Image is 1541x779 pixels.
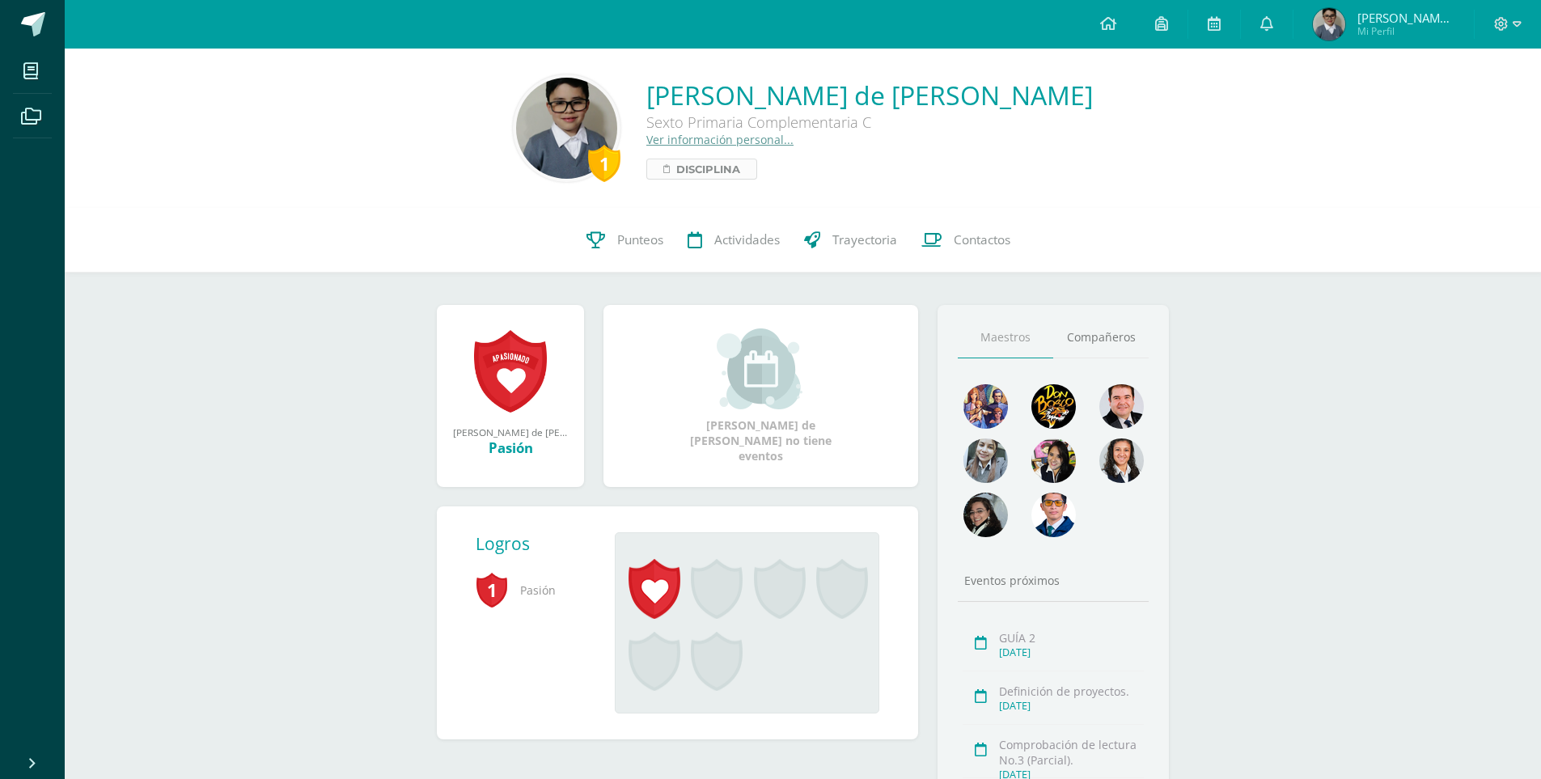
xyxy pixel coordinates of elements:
[832,231,897,248] span: Trayectoria
[476,571,508,608] span: 1
[963,493,1008,537] img: 6377130e5e35d8d0020f001f75faf696.png
[963,438,1008,483] img: 45bd7986b8947ad7e5894cbc9b781108.png
[958,573,1149,588] div: Eventos próximos
[717,328,805,409] img: event_small.png
[617,231,663,248] span: Punteos
[1099,384,1144,429] img: 79570d67cb4e5015f1d97fde0ec62c05.png
[999,699,1144,713] div: [DATE]
[1099,438,1144,483] img: 7e15a45bc4439684581270cc35259faa.png
[646,159,757,180] a: Disciplina
[909,208,1022,273] a: Contactos
[1031,384,1076,429] img: 29fc2a48271e3f3676cb2cb292ff2552.png
[1357,24,1454,38] span: Mi Perfil
[1031,438,1076,483] img: ddcb7e3f3dd5693f9a3e043a79a89297.png
[954,231,1010,248] span: Contactos
[476,532,602,555] div: Logros
[588,145,620,182] div: 1
[675,208,792,273] a: Actividades
[999,646,1144,659] div: [DATE]
[516,78,617,179] img: ae5be904859e1f54caa8372de999d767.png
[646,78,1093,112] a: [PERSON_NAME] de [PERSON_NAME]
[999,630,1144,646] div: GUÍA 2
[958,317,1053,358] a: Maestros
[999,737,1144,768] div: Comprobación de lectura No.3 (Parcial).
[1357,10,1454,26] span: [PERSON_NAME] de [PERSON_NAME]
[1031,493,1076,537] img: 07eb4d60f557dd093c6c8aea524992b7.png
[714,231,780,248] span: Actividades
[646,132,794,147] a: Ver información personal...
[680,328,842,464] div: [PERSON_NAME] de [PERSON_NAME] no tiene eventos
[453,425,568,438] div: [PERSON_NAME] de [PERSON_NAME] obtuvo
[574,208,675,273] a: Punteos
[646,112,1093,132] div: Sexto Primaria Complementaria C
[1313,8,1345,40] img: 0a2fc88354891e037b47c959cf6d87a8.png
[1053,317,1149,358] a: Compañeros
[999,684,1144,699] div: Definición de proyectos.
[963,384,1008,429] img: 88256b496371d55dc06d1c3f8a5004f4.png
[453,438,568,457] div: Pasión
[676,159,740,179] span: Disciplina
[792,208,909,273] a: Trayectoria
[476,568,589,612] span: Pasión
